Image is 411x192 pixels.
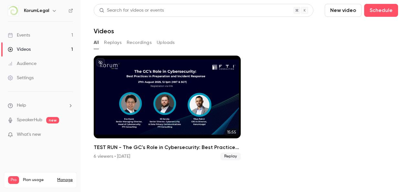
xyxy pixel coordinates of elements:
[225,129,238,136] span: 15:55
[8,46,31,53] div: Videos
[94,144,241,151] h2: TEST RUN - The GC's Role in Cybersecurity: Best Practices in Preparation and Incident Response
[94,153,130,160] div: 6 viewers • [DATE]
[46,117,59,123] span: new
[57,177,73,183] a: Manage
[94,4,398,188] section: Videos
[325,4,362,17] button: New video
[96,58,105,67] button: unpublished
[94,27,114,35] h1: Videos
[94,37,99,48] button: All
[220,153,241,160] span: Replay
[17,102,26,109] span: Help
[94,56,241,160] li: TEST RUN - The GC's Role in Cybersecurity: Best Practices in Preparation and Incident Response
[8,32,30,38] div: Events
[24,7,49,14] h6: KorumLegal
[8,75,34,81] div: Settings
[8,5,18,16] img: KorumLegal
[104,37,121,48] button: Replays
[99,7,164,14] div: Search for videos or events
[17,131,41,138] span: What's new
[364,4,398,17] button: Schedule
[8,60,37,67] div: Audience
[157,37,175,48] button: Uploads
[127,37,152,48] button: Recordings
[17,117,42,123] a: SpeakerHub
[94,56,241,160] a: 15:55TEST RUN - The GC's Role in Cybersecurity: Best Practices in Preparation and Incident Respon...
[8,102,73,109] li: help-dropdown-opener
[23,177,53,183] span: Plan usage
[94,56,398,160] ul: Videos
[8,176,19,184] span: Pro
